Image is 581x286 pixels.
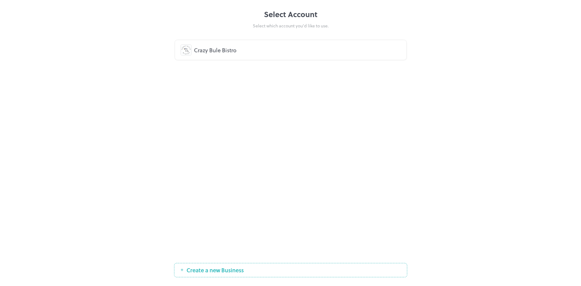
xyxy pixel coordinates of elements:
button: Create a new Business [174,263,407,277]
img: avatar [181,45,191,55]
div: Select Account [174,9,407,20]
span: Create a new Business [183,267,247,273]
div: Select which account you’d like to use. [174,22,407,29]
div: Crazy Bule Bistro [194,46,401,54]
